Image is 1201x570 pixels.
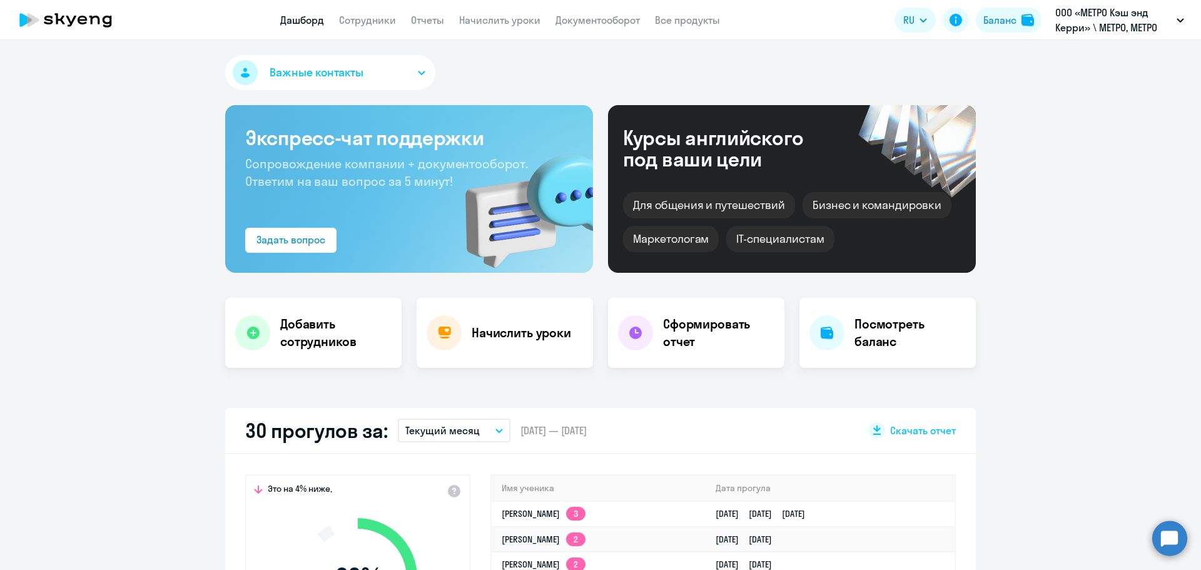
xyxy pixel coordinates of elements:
[1049,5,1190,35] button: ООО «МЕТРО Кэш энд Керри» \ МЕТРО, МЕТРО [GEOGRAPHIC_DATA], ООО
[716,559,782,570] a: [DATE][DATE]
[256,232,325,247] div: Задать вопрос
[726,226,834,252] div: IT-специалистам
[555,14,640,26] a: Документооборот
[502,508,585,519] a: [PERSON_NAME]3
[280,14,324,26] a: Дашборд
[655,14,720,26] a: Все продукты
[623,192,795,218] div: Для общения и путешествий
[520,424,587,437] span: [DATE] — [DATE]
[890,424,956,437] span: Скачать отчет
[976,8,1041,33] button: Балансbalance
[566,532,585,546] app-skyeng-badge: 2
[803,192,951,218] div: Бизнес и командировки
[245,418,388,443] h2: 30 прогулов за:
[411,14,444,26] a: Отчеты
[245,156,528,189] span: Сопровождение компании + документооборот. Ответим на ваш вопрос за 5 минут!
[492,476,706,501] th: Имя ученика
[903,13,915,28] span: RU
[398,419,510,442] button: Текущий месяц
[225,55,435,90] button: Важные контакты
[472,324,571,342] h4: Начислить уроки
[245,125,573,150] h3: Экспресс-чат поддержки
[983,13,1016,28] div: Баланс
[623,127,837,170] div: Курсы английского под ваши цели
[405,423,480,438] p: Текущий месяц
[270,64,363,81] span: Важные контакты
[894,8,936,33] button: RU
[623,226,719,252] div: Маркетологам
[502,534,585,545] a: [PERSON_NAME]2
[716,508,815,519] a: [DATE][DATE][DATE]
[502,559,585,570] a: [PERSON_NAME]2
[339,14,396,26] a: Сотрудники
[706,476,955,501] th: Дата прогула
[716,534,782,545] a: [DATE][DATE]
[1055,5,1172,35] p: ООО «МЕТРО Кэш энд Керри» \ МЕТРО, МЕТРО [GEOGRAPHIC_DATA], ООО
[447,132,593,273] img: bg-img
[663,315,774,350] h4: Сформировать отчет
[566,507,585,521] app-skyeng-badge: 3
[459,14,540,26] a: Начислить уроки
[854,315,966,350] h4: Посмотреть баланс
[280,315,392,350] h4: Добавить сотрудников
[245,228,337,253] button: Задать вопрос
[1021,14,1034,26] img: balance
[268,483,332,498] span: Это на 4% ниже,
